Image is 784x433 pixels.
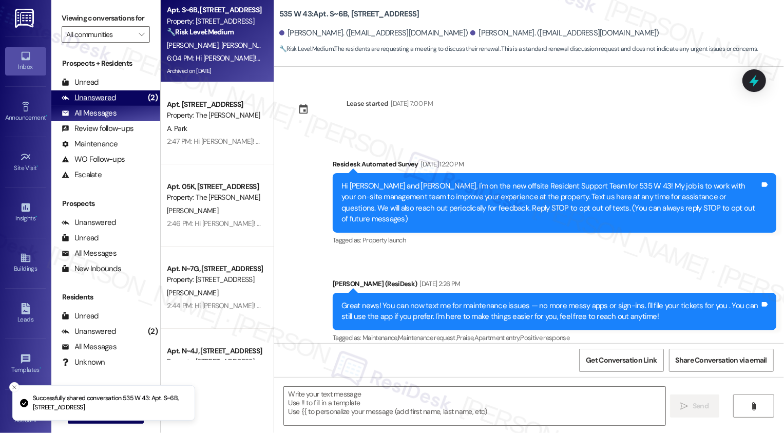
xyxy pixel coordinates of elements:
[167,124,187,133] span: A. Park
[167,206,218,215] span: [PERSON_NAME]
[62,139,118,149] div: Maintenance
[579,349,663,372] button: Get Conversation Link
[51,58,160,69] div: Prospects + Residents
[167,16,262,27] div: Property: [STREET_ADDRESS]
[333,278,776,293] div: [PERSON_NAME] (ResiDesk)
[35,213,37,220] span: •
[418,159,464,170] div: [DATE] 12:20 PM
[62,170,102,180] div: Escalate
[33,394,186,412] p: Successfully shared conversation 535 W 43: Apt. S~6B, [STREET_ADDRESS]
[62,123,133,134] div: Review follow-ups
[456,333,474,342] span: Praise ,
[681,402,689,410] i: 
[166,65,263,78] div: Archived on [DATE]
[5,300,46,328] a: Leads
[167,288,218,297] span: [PERSON_NAME]
[167,181,262,192] div: Apt. 05K, [STREET_ADDRESS]
[62,233,99,243] div: Unread
[167,41,221,50] span: [PERSON_NAME]
[670,394,720,418] button: Send
[145,324,160,340] div: (2)
[40,365,41,372] span: •
[341,300,760,323] div: Great news! You can now text me for maintenance issues — no more messy apps or sign-ins. I'll fil...
[46,112,47,120] span: •
[586,355,657,366] span: Get Conversation Link
[167,356,262,367] div: Property: [STREET_ADDRESS]
[341,181,760,225] div: Hi [PERSON_NAME] and [PERSON_NAME], I'm on the new offsite Resident Support Team for 535 W 43! My...
[62,248,117,259] div: All Messages
[51,292,160,303] div: Residents
[398,333,456,342] span: Maintenance request ,
[139,30,144,39] i: 
[417,278,461,289] div: [DATE] 2:26 PM
[167,219,583,228] div: 2:46 PM: Hi [PERSON_NAME]! Just a friendly reminder about your The [PERSON_NAME] renewal. We're h...
[167,5,262,15] div: Apt. S~6B, [STREET_ADDRESS]
[9,382,20,392] button: Close toast
[62,77,99,88] div: Unread
[279,28,468,39] div: [PERSON_NAME]. ([EMAIL_ADDRESS][DOMAIN_NAME])
[62,217,116,228] div: Unanswered
[167,274,262,285] div: Property: [STREET_ADDRESS]
[362,333,398,342] span: Maintenance ,
[167,110,262,121] div: Property: The [PERSON_NAME]
[5,199,46,227] a: Insights •
[167,346,262,356] div: Apt. N~4J, [STREET_ADDRESS]
[474,333,521,342] span: Apartment entry ,
[62,92,116,103] div: Unanswered
[470,28,659,39] div: [PERSON_NAME]. ([EMAIL_ADDRESS][DOMAIN_NAME])
[62,357,105,368] div: Unknown
[62,311,99,322] div: Unread
[5,47,46,75] a: Inbox
[62,342,117,352] div: All Messages
[676,355,767,366] span: Share Conversation via email
[62,108,117,119] div: All Messages
[750,402,758,410] i: 
[333,159,776,173] div: Residesk Automated Survey
[333,330,776,345] div: Tagged as:
[167,263,262,274] div: Apt. N~7G, [STREET_ADDRESS]
[669,349,774,372] button: Share Conversation via email
[167,301,549,310] div: 2:44 PM: Hi [PERSON_NAME]! Just a friendly reminder about your 535 W 43 renewal. We're here to he...
[167,27,234,36] strong: 🔧 Risk Level: Medium
[15,9,36,28] img: ResiDesk Logo
[62,263,121,274] div: New Inbounds
[5,401,46,428] a: Account
[279,44,758,54] span: : The residents are requesting a meeting to discuss their renewal. This is a standard renewal dis...
[37,163,39,170] span: •
[5,148,46,176] a: Site Visit •
[520,333,569,342] span: Positive response
[279,45,334,53] strong: 🔧 Risk Level: Medium
[51,198,160,209] div: Prospects
[62,10,150,26] label: Viewing conversations for
[221,41,272,50] span: [PERSON_NAME]
[333,233,776,248] div: Tagged as:
[167,99,262,110] div: Apt. [STREET_ADDRESS]
[693,401,709,411] span: Send
[5,249,46,277] a: Buildings
[347,98,389,109] div: Lease started
[167,192,262,203] div: Property: The [PERSON_NAME]
[62,154,125,165] div: WO Follow-ups
[66,26,133,43] input: All communities
[62,326,116,337] div: Unanswered
[279,9,419,20] b: 535 W 43: Apt. S~6B, [STREET_ADDRESS]
[5,350,46,378] a: Templates •
[362,236,406,244] span: Property launch
[145,90,160,106] div: (2)
[388,98,433,109] div: [DATE] 7:00 PM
